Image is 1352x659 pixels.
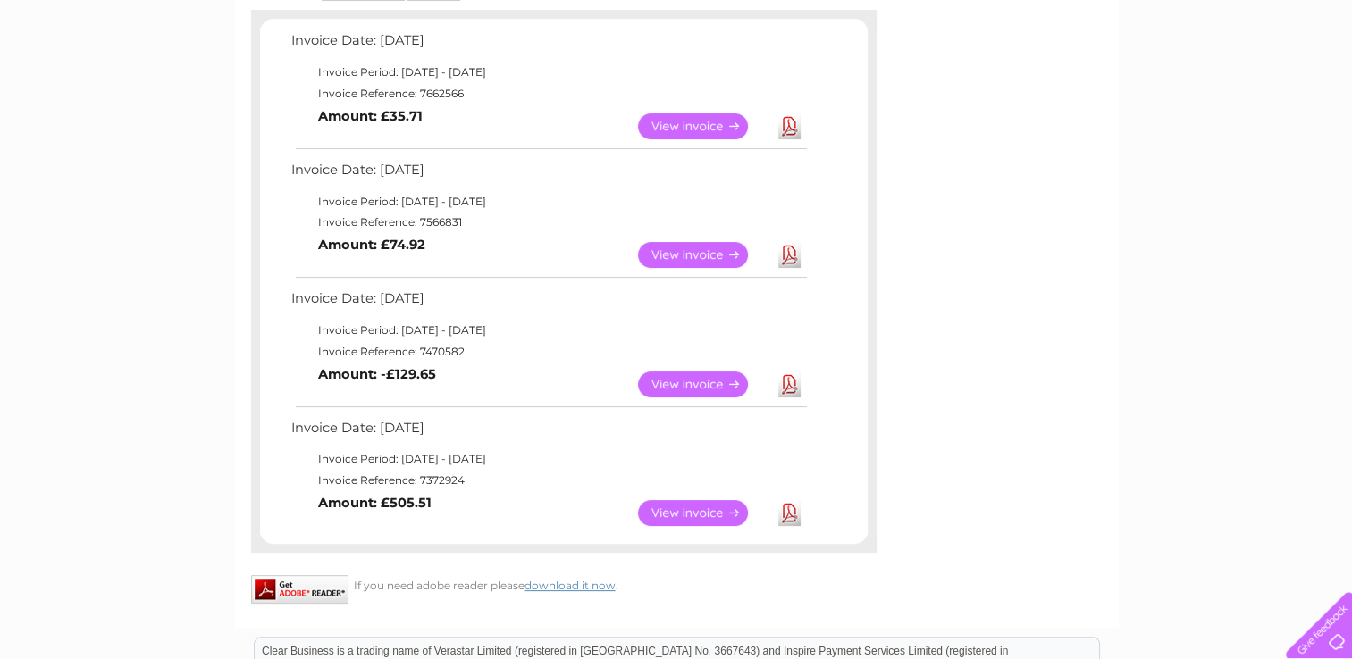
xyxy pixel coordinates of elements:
td: Invoice Period: [DATE] - [DATE] [287,62,810,83]
td: Invoice Period: [DATE] - [DATE] [287,320,810,341]
td: Invoice Date: [DATE] [287,29,810,62]
a: Telecoms [1132,76,1186,89]
td: Invoice Reference: 7662566 [287,83,810,104]
td: Invoice Period: [DATE] - [DATE] [287,448,810,470]
td: Invoice Reference: 7470582 [287,341,810,363]
a: Download [778,242,801,268]
td: Invoice Period: [DATE] - [DATE] [287,191,810,213]
a: 0333 014 3131 [1015,9,1138,31]
b: Amount: -£129.65 [318,366,436,382]
div: Clear Business is a trading name of Verastar Limited (registered in [GEOGRAPHIC_DATA] No. 3667643... [255,10,1099,87]
b: Amount: £505.51 [318,495,432,511]
td: Invoice Date: [DATE] [287,287,810,320]
a: Download [778,371,801,397]
a: Log out [1293,76,1335,89]
a: Blog [1197,76,1222,89]
b: Amount: £35.71 [318,108,423,124]
a: View [638,500,769,526]
div: If you need adobe reader please . [251,575,877,592]
td: Invoice Date: [DATE] [287,416,810,449]
td: Invoice Reference: 7566831 [287,212,810,233]
a: Energy [1082,76,1121,89]
a: download it now [525,579,616,592]
a: Download [778,113,801,139]
img: logo.png [47,46,139,101]
a: Contact [1233,76,1277,89]
a: View [638,242,769,268]
a: Download [778,500,801,526]
a: View [638,371,769,397]
td: Invoice Date: [DATE] [287,158,810,191]
td: Invoice Reference: 7372924 [287,470,810,491]
a: Water [1037,76,1071,89]
a: View [638,113,769,139]
b: Amount: £74.92 [318,237,425,253]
